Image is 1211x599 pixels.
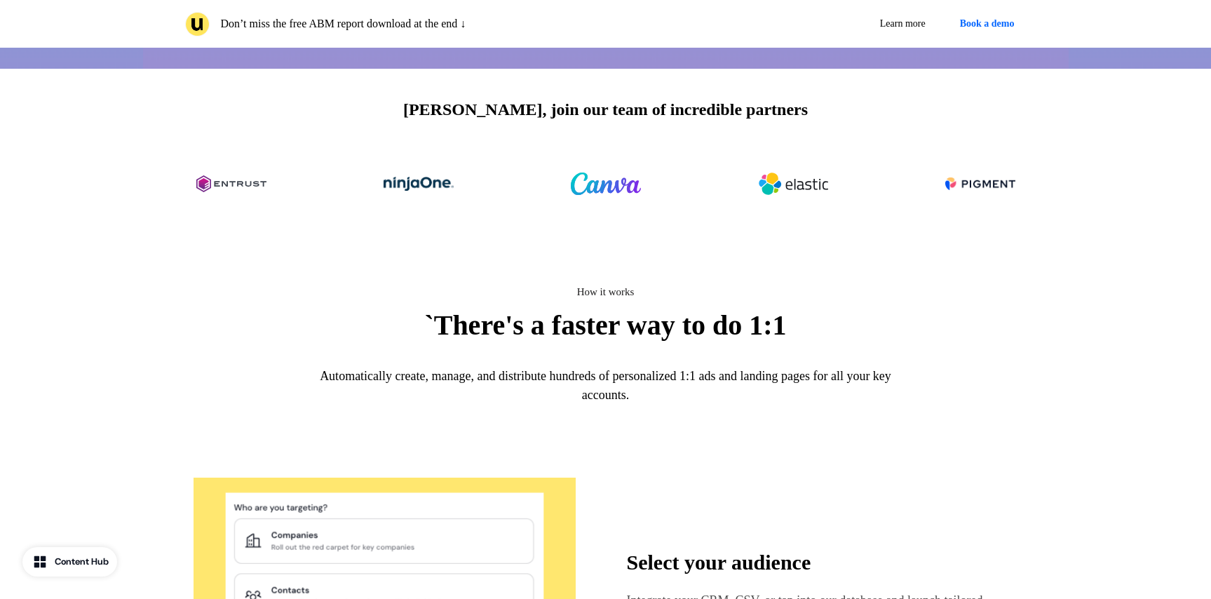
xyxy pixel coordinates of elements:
p: Don’t miss the free ABM report download at the end ↓ [221,15,466,32]
button: Book a demo [948,11,1027,36]
p: `There's a faster way to do 1:1 [424,309,786,342]
h2: Automatically create, manage, and distribute hundreds of personalized 1:1 ads and landing pages f... [311,367,900,405]
button: Content Hub [22,547,117,577]
div: Content Hub [55,555,109,569]
span: How it works [577,286,635,297]
a: Learn more [869,11,937,36]
h3: Select your audience [627,551,1001,574]
p: [PERSON_NAME], join our team of incredible partners [403,97,808,122]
